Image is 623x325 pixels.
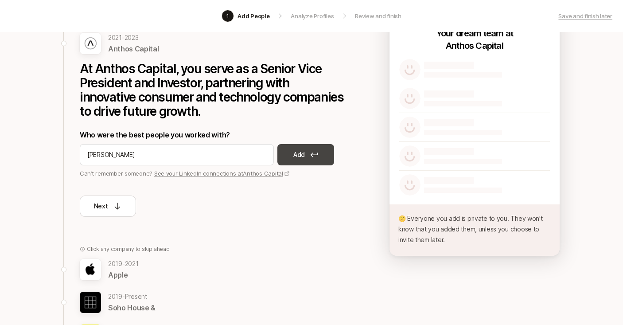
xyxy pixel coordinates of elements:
[399,88,421,109] img: default-avatar.svg
[108,258,139,269] p: 2019 - 2021
[293,149,305,160] p: Add
[436,27,514,39] p: Your dream team at
[87,245,170,253] p: Click any company to skip ahead
[238,12,269,20] p: Add People
[80,259,101,280] img: c3045582_3cb5_4f1a_a826_fea912b04d6f.jpg
[398,213,551,245] p: 🤫 Everyone you add is private to you. They won’t know that you added them, unless you choose to i...
[94,201,108,211] p: Next
[355,12,401,20] p: Review and finish
[80,33,101,54] img: 3109cc0f_9be9_4ff1_a2e7_7f5989537fd3.jpg
[80,169,346,178] p: Can’t remember someone?
[277,144,334,165] button: Add
[108,269,139,281] p: Apple
[108,291,156,302] p: 2019 - Present
[80,196,136,217] button: Next
[108,302,156,313] p: Soho House &
[558,12,612,20] a: Save and finish later
[399,59,421,80] img: default-avatar.svg
[399,174,421,196] img: default-avatar.svg
[154,170,290,177] a: See your LinkedIn connections atAnthos Capital
[80,292,101,313] img: d6d4aa0c_94b3_4d7b_8303_455f5eff2d59.jpg
[399,145,421,167] img: default-avatar.svg
[80,62,346,118] p: At Anthos Capital, you serve as a Senior Vice President and Investor, partnering with innovative ...
[291,12,334,20] p: Analyze Profiles
[226,12,229,20] p: 1
[108,32,159,43] p: 2021 - 2023
[446,39,503,52] p: Anthos Capital
[108,43,159,55] p: Anthos Capital
[80,129,346,141] p: Who were the best people you worked with?
[87,149,266,160] input: Add their name
[399,117,421,138] img: default-avatar.svg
